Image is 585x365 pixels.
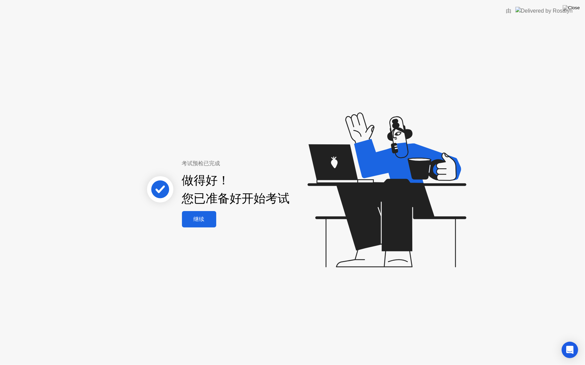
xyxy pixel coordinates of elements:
[182,159,324,168] div: 考试预检已完成
[515,7,573,15] img: Delivered by Rosalyn
[184,216,214,223] div: 继续
[563,5,580,11] img: Close
[182,211,216,227] button: 继续
[506,7,511,15] div: 由
[562,342,578,358] div: Open Intercom Messenger
[182,171,290,208] div: 做得好！ 您已准备好开始考试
